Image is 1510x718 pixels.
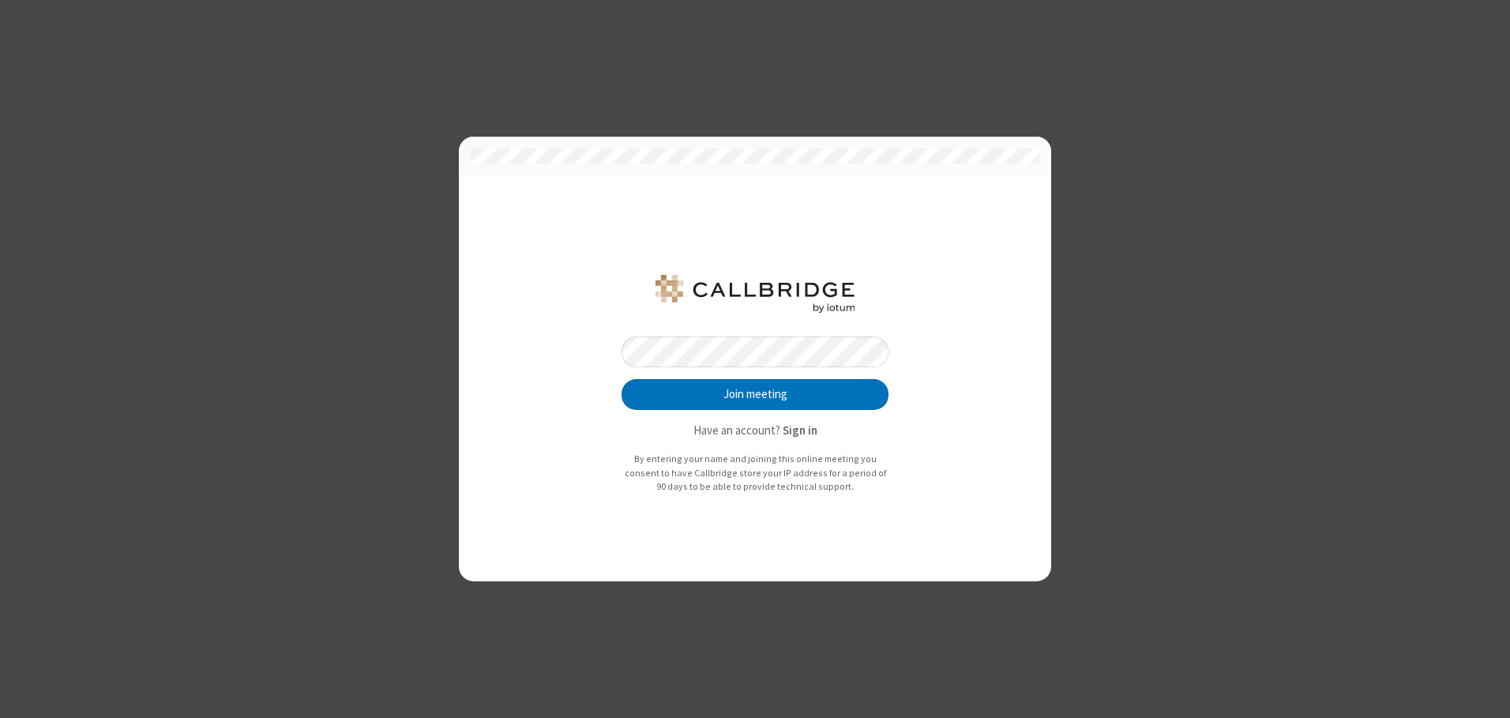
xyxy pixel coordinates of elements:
p: By entering your name and joining this online meeting you consent to have Callbridge store your I... [622,452,888,494]
p: Have an account? [622,422,888,440]
img: QA Selenium DO NOT DELETE OR CHANGE [652,275,858,313]
button: Sign in [783,422,817,440]
strong: Sign in [783,423,817,438]
button: Join meeting [622,379,888,411]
